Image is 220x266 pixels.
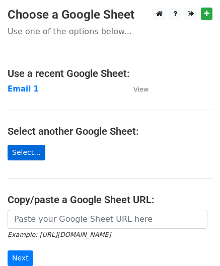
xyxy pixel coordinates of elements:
[8,26,212,37] p: Use one of the options below...
[8,125,212,137] h4: Select another Google Sheet:
[8,67,212,79] h4: Use a recent Google Sheet:
[8,210,207,229] input: Paste your Google Sheet URL here
[8,8,212,22] h3: Choose a Google Sheet
[133,85,149,93] small: View
[8,231,111,238] small: Example: [URL][DOMAIN_NAME]
[170,218,220,266] iframe: Chat Widget
[8,84,39,94] a: Email 1
[8,145,45,160] a: Select...
[8,194,212,206] h4: Copy/paste a Google Sheet URL:
[8,250,33,266] input: Next
[123,84,149,94] a: View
